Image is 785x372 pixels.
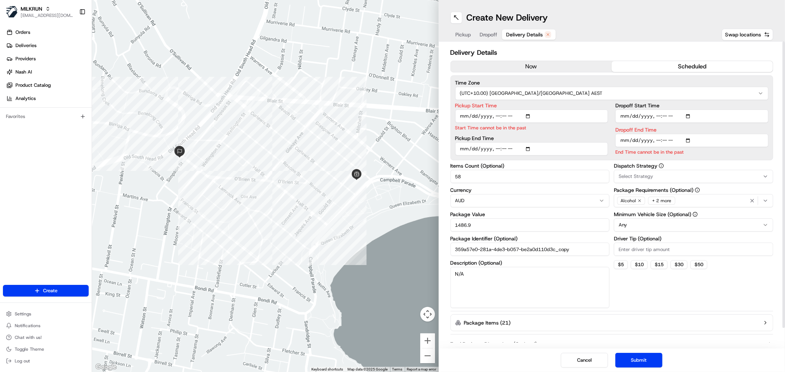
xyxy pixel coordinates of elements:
[614,187,773,193] label: Package Requirements (Optional)
[15,358,30,364] span: Log out
[312,367,343,372] button: Keyboard shortcuts
[6,6,18,18] img: MILKRUN
[615,353,662,368] button: Submit
[612,61,773,72] button: scheduled
[43,287,57,294] span: Create
[3,356,89,366] button: Log out
[456,31,471,38] span: Pickup
[561,353,608,368] button: Cancel
[21,5,42,12] button: MILKRUN
[614,212,773,217] label: Minimum Vehicle Size (Optional)
[450,340,774,348] button: Total Package Dimensions (Optional)
[648,197,675,205] div: + 2 more
[671,260,687,269] button: $30
[450,212,610,217] label: Package Value
[450,243,610,256] input: Enter package identifier
[3,40,92,51] a: Deliveries
[21,12,73,18] button: [EMAIL_ADDRESS][DOMAIN_NAME]
[690,260,707,269] button: $50
[94,362,118,372] img: Google
[15,56,36,62] span: Providers
[695,187,700,193] button: Package Requirements (Optional)
[725,31,761,38] span: Swap locations
[3,111,89,122] div: Favorites
[455,124,608,131] p: Start Time cannot be in the past
[651,260,668,269] button: $15
[659,163,664,168] button: Dispatch Strategy
[614,236,773,241] label: Driver Tip (Optional)
[3,93,92,104] a: Analytics
[420,307,435,322] button: Map camera controls
[15,42,36,49] span: Deliveries
[3,321,89,331] button: Notifications
[420,333,435,348] button: Zoom in
[450,267,610,308] textarea: N/A
[614,163,773,168] label: Dispatch Strategy
[480,31,498,38] span: Dropoff
[455,80,769,85] label: Time Zone
[450,47,774,58] h2: Delivery Details
[15,335,42,340] span: Chat with us!
[15,323,40,329] span: Notifications
[620,198,636,204] span: Alcohol
[455,103,608,108] label: Pickup Start Time
[3,26,92,38] a: Orders
[450,170,610,183] input: Enter number of items
[15,29,30,36] span: Orders
[3,66,92,78] a: Nash AI
[450,163,610,168] label: Items Count (Optional)
[614,260,628,269] button: $5
[450,236,610,241] label: Package Identifier (Optional)
[722,29,773,40] button: Swap locations
[15,311,31,317] span: Settings
[450,218,610,232] input: Enter package value
[615,149,768,155] p: End Time cannot be in the past
[3,332,89,343] button: Chat with us!
[3,53,92,65] a: Providers
[3,79,92,91] a: Product Catalog
[693,212,698,217] button: Minimum Vehicle Size (Optional)
[615,127,768,132] label: Dropoff End Time
[506,31,543,38] span: Delivery Details
[94,362,118,372] a: Open this area in Google Maps (opens a new window)
[464,319,511,326] label: Package Items ( 21 )
[614,194,773,207] button: Alcohol+ 2 more
[451,61,612,72] button: now
[614,243,773,256] input: Enter driver tip amount
[614,170,773,183] button: Select Strategy
[455,136,608,141] label: Pickup End Time
[450,187,610,193] label: Currency
[3,285,89,297] button: Create
[467,12,548,24] h1: Create New Delivery
[348,367,388,371] span: Map data ©2025 Google
[420,348,435,363] button: Zoom out
[619,173,653,180] span: Select Strategy
[15,95,36,102] span: Analytics
[392,367,403,371] a: Terms (opens in new tab)
[450,260,610,265] label: Description (Optional)
[15,82,51,89] span: Product Catalog
[3,344,89,354] button: Toggle Theme
[15,346,44,352] span: Toggle Theme
[631,260,648,269] button: $10
[450,314,774,331] button: Package Items (21)
[15,69,32,75] span: Nash AI
[3,3,76,21] button: MILKRUNMILKRUN[EMAIL_ADDRESS][DOMAIN_NAME]
[407,367,436,371] a: Report a map error
[450,340,537,348] label: Total Package Dimensions (Optional)
[3,309,89,319] button: Settings
[615,103,768,108] label: Dropoff Start Time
